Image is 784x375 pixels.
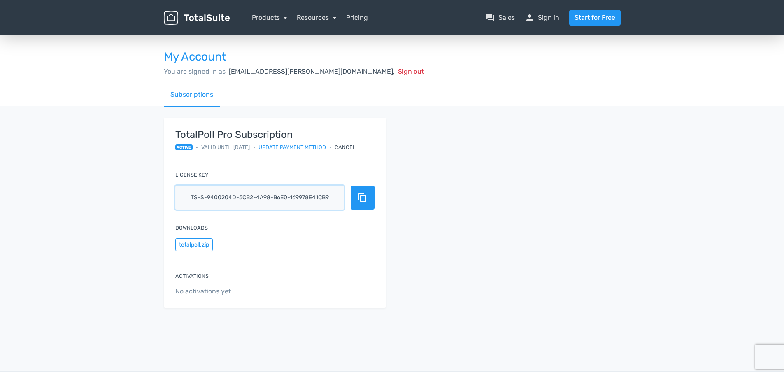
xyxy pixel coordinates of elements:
[175,286,375,296] span: No activations yet
[258,143,326,151] a: Update payment method
[164,11,230,25] img: TotalSuite for WordPress
[351,186,375,210] button: content_copy
[329,143,331,151] span: •
[175,129,356,140] strong: TotalPoll Pro Subscription
[252,14,287,21] a: Products
[175,144,193,150] span: active
[164,68,226,75] span: You are signed in as
[525,13,535,23] span: person
[164,83,220,107] a: Subscriptions
[569,10,621,26] a: Start for Free
[346,13,368,23] a: Pricing
[175,224,208,232] label: Downloads
[485,13,495,23] span: question_answer
[297,14,336,21] a: Resources
[196,143,198,151] span: •
[525,13,559,23] a: personSign in
[398,68,424,75] span: Sign out
[358,193,368,203] span: content_copy
[175,238,213,251] button: totalpoll.zip
[485,13,515,23] a: question_answerSales
[335,143,356,151] div: Cancel
[175,272,209,280] label: Activations
[229,68,395,75] span: [EMAIL_ADDRESS][PERSON_NAME][DOMAIN_NAME],
[164,51,621,63] h3: My Account
[201,143,250,151] span: Valid until [DATE]
[253,143,255,151] span: •
[175,171,208,179] label: License key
